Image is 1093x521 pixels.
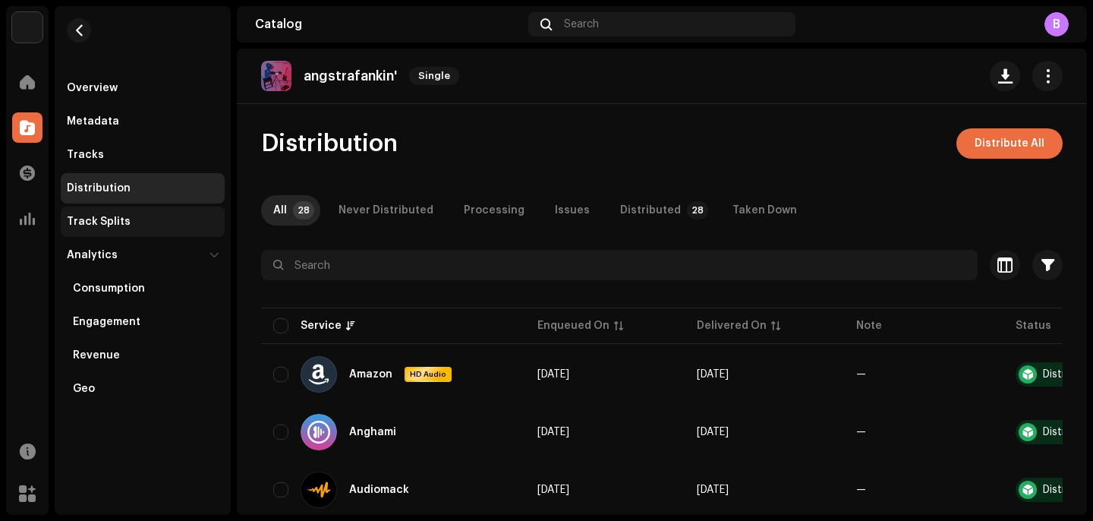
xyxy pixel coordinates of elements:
[697,369,729,380] span: Oct 6, 2025
[67,115,119,128] div: Metadata
[61,207,225,237] re-m-nav-item: Track Splits
[349,485,409,495] div: Audiomack
[67,82,118,94] div: Overview
[304,68,397,84] p: angstrafankin'
[856,485,866,495] re-a-table-badge: —
[537,427,569,437] span: Oct 5, 2025
[293,201,314,219] p-badge: 28
[73,316,140,328] div: Engagement
[255,18,522,30] div: Catalog
[73,283,145,295] div: Consumption
[61,106,225,137] re-m-nav-item: Metadata
[261,250,978,280] input: Search
[61,307,225,337] re-m-nav-item: Engagement
[61,340,225,371] re-m-nav-item: Revenue
[349,427,396,437] div: Anghami
[687,201,708,219] p-badge: 28
[273,195,287,226] div: All
[856,427,866,437] re-a-table-badge: —
[856,369,866,380] re-a-table-badge: —
[406,369,450,380] span: HD Audio
[464,195,524,226] div: Processing
[975,128,1044,159] span: Distribute All
[261,128,398,159] span: Distribution
[67,149,104,161] div: Tracks
[537,318,609,333] div: Enqueued On
[73,349,120,362] div: Revenue
[67,182,131,194] div: Distribution
[67,216,131,228] div: Track Splits
[73,383,95,395] div: Geo
[61,73,225,103] re-m-nav-item: Overview
[537,369,569,380] span: Oct 5, 2025
[697,427,729,437] span: Oct 6, 2025
[697,318,767,333] div: Delivered On
[732,195,797,226] div: Taken Down
[261,61,291,91] img: 1ff1b90c-1c7e-461d-919b-3145c394b573
[409,67,459,85] span: Single
[61,140,225,170] re-m-nav-item: Tracks
[349,369,392,380] div: Amazon
[339,195,433,226] div: Never Distributed
[301,318,342,333] div: Service
[67,249,118,261] div: Analytics
[555,195,590,226] div: Issues
[61,173,225,204] re-m-nav-item: Distribution
[620,195,681,226] div: Distributed
[537,485,569,495] span: Oct 5, 2025
[697,485,729,495] span: Oct 6, 2025
[956,128,1063,159] button: Distribute All
[61,273,225,304] re-m-nav-item: Consumption
[12,12,43,43] img: 4d355f5d-9311-46a2-b30d-525bdb8252bf
[61,240,225,404] re-m-nav-dropdown: Analytics
[1044,12,1069,36] div: B
[564,18,599,30] span: Search
[61,374,225,404] re-m-nav-item: Geo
